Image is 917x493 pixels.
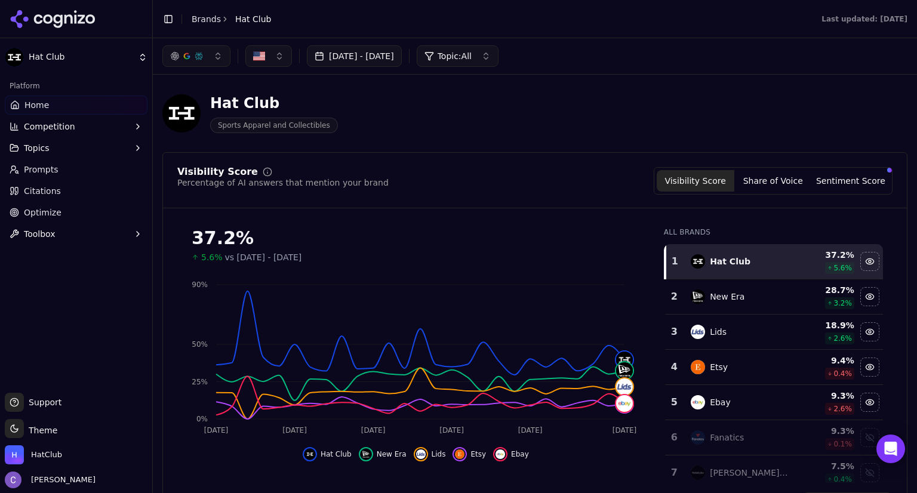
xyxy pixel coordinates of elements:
[5,472,96,488] button: Open user button
[799,390,854,402] div: 9.3 %
[496,449,505,459] img: ebay
[192,14,221,24] a: Brands
[470,449,486,459] span: Etsy
[665,279,883,315] tr: 2new eraNew Era28.7%3.2%Hide new era data
[860,428,879,447] button: Show fanatics data
[192,340,208,349] tspan: 50%
[5,445,24,464] img: HatClub
[24,228,56,240] span: Toolbox
[799,249,854,261] div: 37.2 %
[833,439,852,449] span: 0.1 %
[710,255,750,267] div: Hat Club
[177,177,389,189] div: Percentage of AI answers that mention your brand
[799,460,854,472] div: 7.5 %
[812,170,890,192] button: Sentiment Score
[670,325,679,339] div: 3
[24,121,75,133] span: Competition
[5,472,21,488] img: Chris Hayes
[616,362,633,379] img: new era
[860,287,879,306] button: Hide new era data
[192,227,640,249] div: 37.2%
[303,447,352,461] button: Hide hat club data
[361,449,371,459] img: new era
[665,315,883,350] tr: 3lidsLids18.9%2.6%Hide lids data
[511,449,529,459] span: Ebay
[734,170,812,192] button: Share of Voice
[799,355,854,366] div: 9.4 %
[670,395,679,409] div: 5
[691,325,705,339] img: lids
[201,251,223,263] span: 5.6%
[860,393,879,412] button: Hide ebay data
[710,432,744,443] div: Fanatics
[305,449,315,459] img: hat club
[5,48,24,67] img: Hat Club
[438,50,472,62] span: Topic: All
[616,378,633,395] img: lids
[24,396,61,408] span: Support
[860,358,879,377] button: Hide etsy data
[177,167,258,177] div: Visibility Score
[359,447,407,461] button: Hide new era data
[31,449,62,460] span: HatClub
[5,117,147,136] button: Competition
[29,52,133,63] span: Hat Club
[616,352,633,368] img: hat club
[860,463,879,482] button: Show mitchell & ness data
[5,95,147,115] a: Home
[710,291,744,303] div: New Era
[876,435,905,463] div: Open Intercom Messenger
[833,369,852,378] span: 0.4 %
[5,181,147,201] a: Citations
[210,94,338,113] div: Hat Club
[691,466,705,480] img: mitchell & ness
[225,251,302,263] span: vs [DATE] - [DATE]
[670,430,679,445] div: 6
[670,360,679,374] div: 4
[5,76,147,95] div: Platform
[24,142,50,154] span: Topics
[414,447,446,461] button: Hide lids data
[24,99,49,111] span: Home
[616,395,633,412] img: ebay
[665,420,883,455] tr: 6fanaticsFanatics9.3%0.1%Show fanatics data
[416,449,426,459] img: lids
[24,164,59,175] span: Prompts
[439,426,464,435] tspan: [DATE]
[860,252,879,271] button: Hide hat club data
[361,426,386,435] tspan: [DATE]
[833,334,852,343] span: 2.6 %
[307,45,402,67] button: [DATE] - [DATE]
[204,426,229,435] tspan: [DATE]
[5,203,147,222] a: Optimize
[162,94,201,133] img: Hat Club
[710,361,728,373] div: Etsy
[833,404,852,414] span: 2.6 %
[5,224,147,244] button: Toolbox
[253,50,265,62] img: US
[235,13,271,25] span: Hat Club
[670,466,679,480] div: 7
[24,207,61,218] span: Optimize
[710,467,789,479] div: [PERSON_NAME] & [PERSON_NAME]
[691,430,705,445] img: fanatics
[665,244,883,279] tr: 1hat clubHat Club37.2%5.6%Hide hat club data
[833,263,852,273] span: 5.6 %
[710,396,731,408] div: Ebay
[455,449,464,459] img: etsy
[670,289,679,304] div: 2
[691,395,705,409] img: ebay
[24,185,61,197] span: Citations
[210,118,338,133] span: Sports Apparel and Collectibles
[192,281,208,289] tspan: 90%
[282,426,307,435] tspan: [DATE]
[833,474,852,484] span: 0.4 %
[671,254,679,269] div: 1
[799,284,854,296] div: 28.7 %
[192,13,271,25] nav: breadcrumb
[493,447,529,461] button: Hide ebay data
[5,138,147,158] button: Topics
[833,298,852,308] span: 3.2 %
[665,350,883,385] tr: 4etsyEtsy9.4%0.4%Hide etsy data
[321,449,352,459] span: Hat Club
